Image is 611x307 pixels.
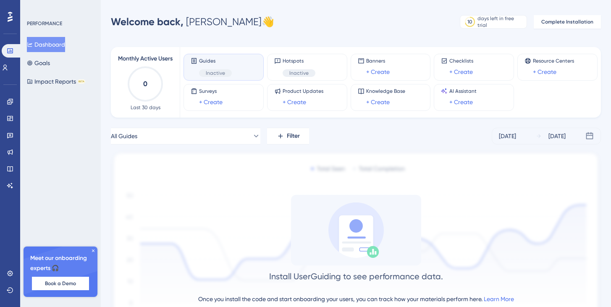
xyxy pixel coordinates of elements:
div: days left in free trial [477,15,524,29]
span: Product Updates [283,88,323,94]
button: Filter [267,128,309,144]
button: Book a Demo [32,277,89,290]
span: Knowledge Base [366,88,405,94]
button: Dashboard [27,37,65,52]
span: Banners [366,58,390,64]
a: + Create [366,97,390,107]
button: All Guides [111,128,260,144]
div: Install UserGuiding to see performance data. [269,270,443,282]
div: [PERSON_NAME] 👋 [111,15,274,29]
span: Last 30 days [131,104,160,111]
button: Impact ReportsBETA [27,74,85,89]
div: [DATE] [499,131,516,141]
a: + Create [366,67,390,77]
span: Inactive [289,70,309,76]
span: Meet our onboarding experts 🎧 [30,253,91,273]
div: [DATE] [548,131,566,141]
a: + Create [533,67,556,77]
span: Checklists [449,58,473,64]
span: Surveys [199,88,223,94]
a: + Create [199,97,223,107]
div: 10 [467,18,472,25]
span: Book a Demo [45,280,76,287]
a: Learn More [484,296,514,302]
span: Resource Centers [533,58,574,64]
a: + Create [283,97,306,107]
span: Inactive [206,70,225,76]
span: Filter [287,131,300,141]
span: Hotspots [283,58,315,64]
button: Goals [27,55,50,71]
span: All Guides [111,131,137,141]
a: + Create [449,67,473,77]
span: Monthly Active Users [118,54,173,64]
span: AI Assistant [449,88,477,94]
div: PERFORMANCE [27,20,62,27]
a: + Create [449,97,473,107]
span: Complete Installation [541,18,593,25]
span: Guides [199,58,232,64]
text: 0 [143,80,147,88]
div: Once you install the code and start onboarding your users, you can track how your materials perfo... [198,294,514,304]
div: BETA [78,79,85,84]
button: Complete Installation [534,15,601,29]
span: Welcome back, [111,16,184,28]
